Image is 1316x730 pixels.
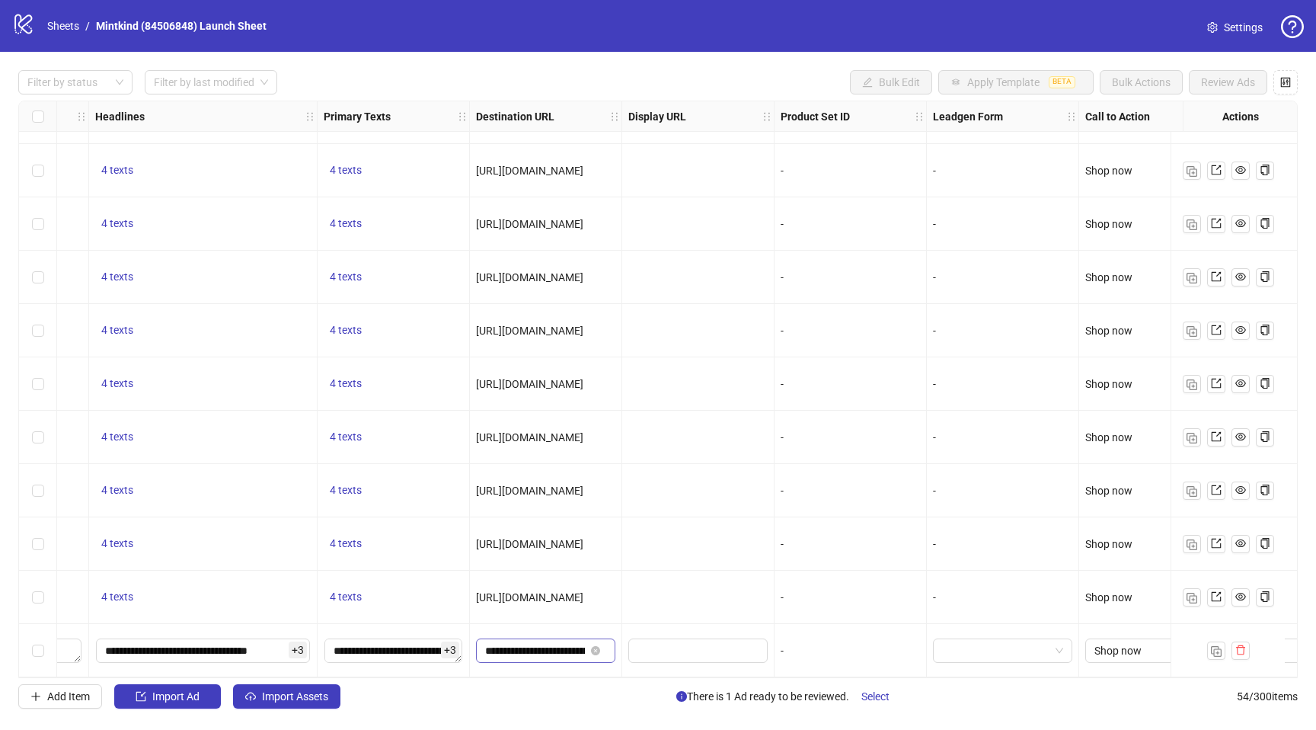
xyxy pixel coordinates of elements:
div: - [781,482,920,499]
div: Resize Display URL column [770,101,774,131]
span: copy [1260,378,1270,389]
button: Duplicate [1183,268,1201,287]
span: holder [305,111,315,122]
span: eye [1235,591,1246,602]
span: [URL][DOMAIN_NAME] [476,271,583,283]
img: Duplicate [1187,379,1197,390]
li: / [85,18,90,34]
div: Resize Descriptions column [85,101,88,131]
div: Edit values [95,638,311,664]
div: Select row 52 [19,517,57,571]
div: Select row 49 [19,357,57,411]
strong: Actions [1222,108,1259,125]
span: close-circle [591,646,600,655]
a: Settings [1195,15,1275,40]
span: holder [468,111,478,122]
div: - [781,269,920,286]
div: Resize Product Set ID column [922,101,926,131]
button: Configure table settings [1273,70,1298,94]
button: 4 texts [95,588,139,607]
span: 4 texts [330,164,362,176]
span: info-circle [676,691,687,702]
div: Select row 48 [19,304,57,357]
span: export [1211,538,1222,549]
span: [URL][DOMAIN_NAME] [476,431,583,443]
span: eye [1235,538,1246,549]
span: 4 texts [101,324,133,336]
div: - [781,322,920,339]
button: Duplicate [1183,215,1201,233]
span: 4 texts [330,324,362,336]
span: There is 1 Ad ready to be reviewed. [676,684,902,709]
span: + 3 [441,642,459,658]
span: Shop now [1085,431,1132,443]
span: eye [1235,431,1246,442]
span: copy [1260,538,1270,549]
button: 4 texts [95,482,139,500]
span: holder [925,111,935,122]
span: 4 texts [101,431,133,443]
strong: Destination URL [476,108,554,125]
button: 4 texts [324,588,368,607]
strong: Display URL [628,108,686,125]
span: 4 texts [330,431,362,443]
button: Import Ad [114,684,221,709]
button: 4 texts [95,428,139,447]
strong: Leadgen Form [933,108,1003,125]
span: holder [315,111,326,122]
button: Select [849,684,902,709]
span: Shop now [1094,639,1185,662]
span: 4 texts [101,217,133,229]
div: - [933,482,1072,499]
span: 4 texts [101,164,133,176]
span: 4 texts [330,271,362,283]
span: Shop now [1085,325,1132,337]
span: 4 texts [101,271,133,283]
button: Duplicate [1207,642,1225,660]
button: 4 texts [324,215,368,233]
span: holder [620,111,631,122]
span: holder [762,111,772,122]
button: Duplicate [1183,375,1201,393]
span: Shop now [1085,165,1132,177]
button: Review Ads [1189,70,1267,94]
div: Select row 46 [19,197,57,251]
a: Sheets [44,18,82,34]
span: Select [861,690,890,703]
button: Duplicate [1183,535,1201,553]
button: Duplicate [1183,482,1201,500]
span: Settings [1224,19,1263,36]
div: Select row 54 [19,624,57,677]
div: - [933,589,1072,606]
span: [URL][DOMAIN_NAME] [476,325,583,337]
div: - [781,429,920,446]
button: Duplicate [1183,588,1201,607]
span: 4 texts [101,377,133,389]
span: export [1211,218,1222,229]
button: 4 texts [324,375,368,393]
button: Duplicate [1183,162,1201,180]
span: eye [1235,325,1246,335]
div: Select all rows [19,101,57,132]
span: holder [76,111,87,122]
span: 4 texts [330,591,362,603]
span: Add Item [47,690,90,703]
button: 4 texts [324,482,368,500]
span: control [1280,77,1291,88]
span: question-circle [1281,15,1304,38]
span: holder [914,111,925,122]
button: 4 texts [324,322,368,340]
span: 4 texts [330,377,362,389]
div: Resize Headlines column [313,101,317,131]
span: [URL][DOMAIN_NAME] [476,378,583,390]
span: 4 texts [101,484,133,496]
img: Duplicate [1187,166,1197,177]
span: Shop now [1085,485,1132,497]
span: delete [1235,645,1246,655]
span: holder [609,111,620,122]
span: copy [1260,431,1270,442]
span: Shop now [1085,218,1132,230]
div: Resize Destination URL column [618,101,621,131]
span: eye [1235,218,1246,229]
img: Duplicate [1187,219,1197,230]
